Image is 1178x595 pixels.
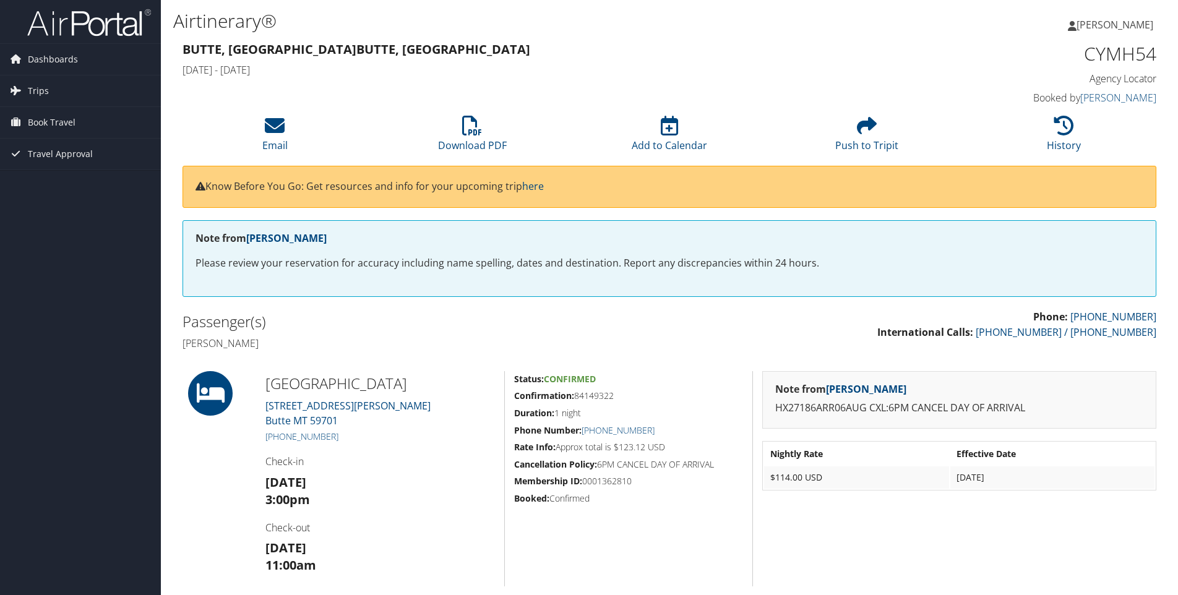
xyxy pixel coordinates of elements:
strong: Confirmation: [514,390,574,401]
td: [DATE] [950,466,1154,489]
span: Confirmed [544,373,596,385]
strong: Duration: [514,407,554,419]
h5: 0001362810 [514,475,743,487]
a: here [522,179,544,193]
span: [PERSON_NAME] [1077,18,1153,32]
h4: [PERSON_NAME] [183,336,660,350]
strong: 11:00am [265,557,316,573]
td: $114.00 USD [764,466,949,489]
strong: [DATE] [265,474,306,490]
strong: Butte, [GEOGRAPHIC_DATA] Butte, [GEOGRAPHIC_DATA] [183,41,530,58]
h4: Agency Locator [927,72,1156,85]
span: Travel Approval [28,139,93,169]
strong: [DATE] [265,539,306,556]
strong: Membership ID: [514,475,582,487]
p: Please review your reservation for accuracy including name spelling, dates and destination. Repor... [196,255,1143,272]
a: [PERSON_NAME] [246,231,327,245]
th: Effective Date [950,443,1154,465]
h1: Airtinerary® [173,8,835,34]
h5: Approx total is $123.12 USD [514,441,743,453]
a: [PERSON_NAME] [826,382,906,396]
strong: Phone: [1033,310,1068,323]
strong: Rate Info: [514,441,556,453]
span: Dashboards [28,44,78,75]
strong: Booked: [514,492,549,504]
th: Nightly Rate [764,443,949,465]
span: Trips [28,75,49,106]
img: airportal-logo.png [27,8,151,37]
h5: 84149322 [514,390,743,402]
strong: Status: [514,373,544,385]
h4: Check-in [265,455,495,468]
span: Book Travel [28,107,75,138]
a: [STREET_ADDRESS][PERSON_NAME]Butte MT 59701 [265,399,431,427]
h5: 6PM CANCEL DAY OF ARRIVAL [514,458,743,471]
a: Push to Tripit [835,122,898,152]
p: HX27186ARR06AUG CXL:6PM CANCEL DAY OF ARRIVAL [775,400,1143,416]
h4: Check-out [265,521,495,534]
a: Add to Calendar [632,122,707,152]
h1: CYMH54 [927,41,1156,67]
a: [PHONE_NUMBER] [265,430,338,442]
a: [PHONE_NUMBER] [1070,310,1156,323]
a: Email [262,122,288,152]
a: [PHONE_NUMBER] / [PHONE_NUMBER] [976,325,1156,339]
a: [PERSON_NAME] [1068,6,1166,43]
strong: Phone Number: [514,424,582,436]
h2: Passenger(s) [183,311,660,332]
a: Download PDF [438,122,507,152]
p: Know Before You Go: Get resources and info for your upcoming trip [196,179,1143,195]
strong: 3:00pm [265,491,310,508]
h5: 1 night [514,407,743,419]
h5: Confirmed [514,492,743,505]
h2: [GEOGRAPHIC_DATA] [265,373,495,394]
strong: International Calls: [877,325,973,339]
strong: Note from [775,382,906,396]
a: [PERSON_NAME] [1080,91,1156,105]
strong: Note from [196,231,327,245]
a: [PHONE_NUMBER] [582,424,655,436]
h4: [DATE] - [DATE] [183,63,908,77]
h4: Booked by [927,91,1156,105]
a: History [1047,122,1081,152]
strong: Cancellation Policy: [514,458,597,470]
